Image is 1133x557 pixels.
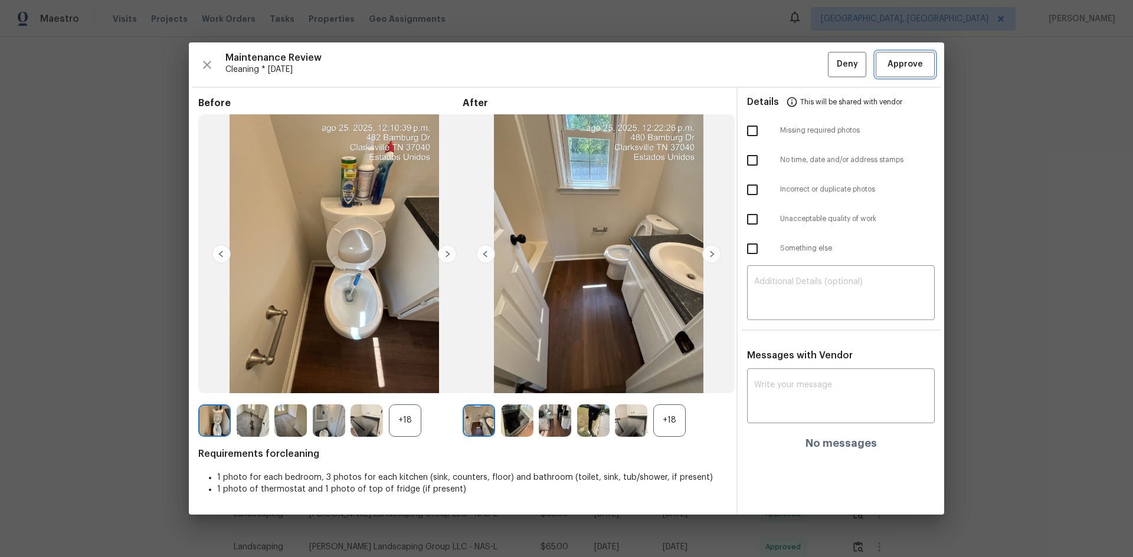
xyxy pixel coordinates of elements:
span: Cleaning * [DATE] [225,64,828,75]
div: Unacceptable quality of work [738,205,944,234]
button: Approve [876,52,935,77]
span: Missing required photos [780,126,935,136]
span: Deny [837,57,858,72]
span: Requirements for cleaning [198,448,727,460]
button: Deny [828,52,866,77]
span: This will be shared with vendor [800,88,902,116]
span: Unacceptable quality of work [780,214,935,224]
span: No time, date and/or address stamps [780,155,935,165]
span: Approve [888,57,923,72]
li: 1 photo for each bedroom, 3 photos for each kitchen (sink, counters, floor) and bathroom (toilet,... [217,472,727,483]
div: Missing required photos [738,116,944,146]
div: No time, date and/or address stamps [738,146,944,175]
img: right-chevron-button-url [438,245,457,263]
div: +18 [389,404,421,437]
span: Maintenance Review [225,52,828,64]
div: Incorrect or duplicate photos [738,175,944,205]
div: +18 [653,404,686,437]
span: Messages with Vendor [747,351,853,360]
img: left-chevron-button-url [476,245,495,263]
div: Something else [738,234,944,263]
span: Before [198,97,463,109]
span: Incorrect or duplicate photos [780,184,935,195]
span: Details [747,88,779,116]
img: right-chevron-button-url [702,245,721,263]
img: left-chevron-button-url [212,245,231,263]
h4: No messages [805,437,877,449]
li: 1 photo of thermostat and 1 photo of top of fridge (if present) [217,483,727,495]
span: Something else [780,243,935,253]
span: After [463,97,727,109]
